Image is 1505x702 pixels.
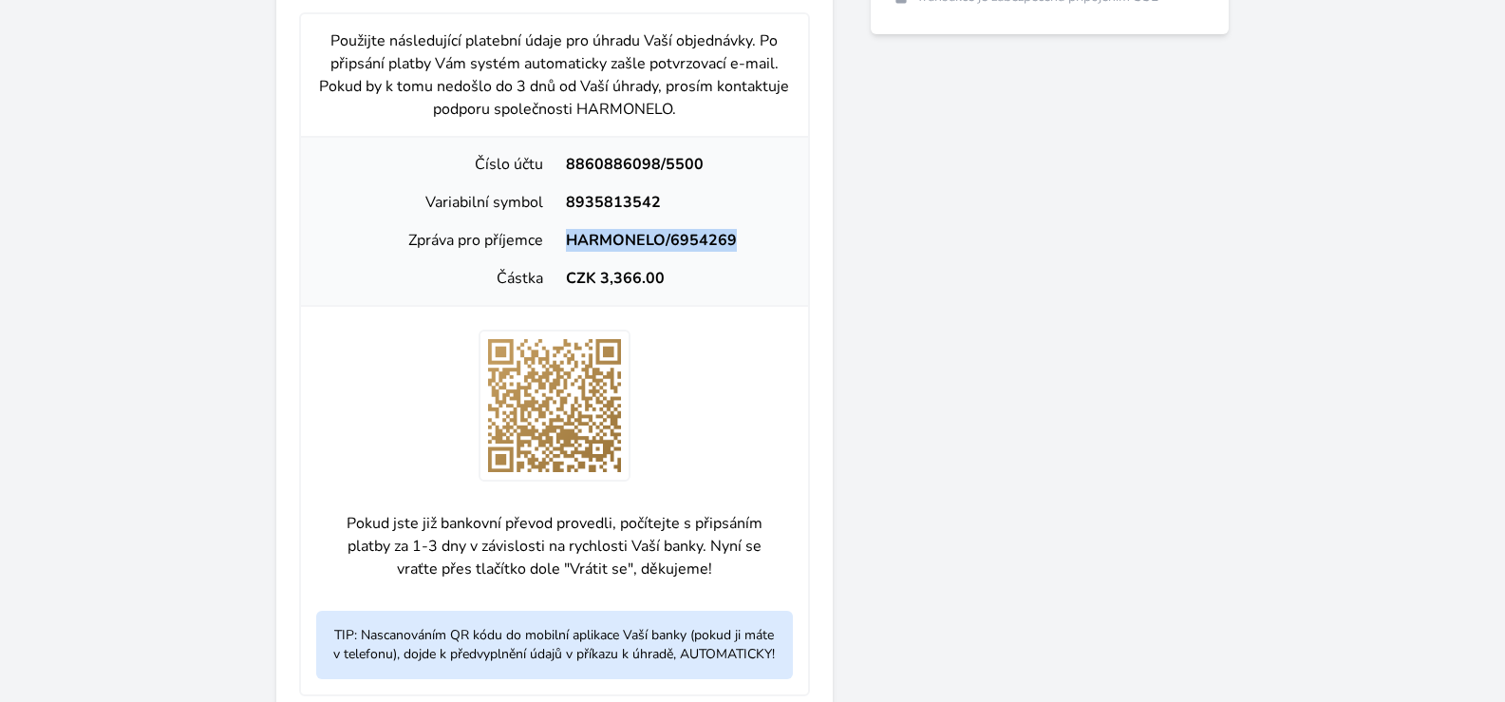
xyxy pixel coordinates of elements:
[316,267,555,290] div: Částka
[316,497,793,596] p: Pokud jste již bankovní převod provedli, počítejte s připsáním platby za 1-3 dny v závislosti na ...
[555,229,793,252] div: HARMONELO/6954269
[316,29,793,121] p: Použijte následující platební údaje pro úhradu Vaší objednávky. Po připsání platby Vám systém aut...
[316,611,793,679] p: TIP: Nascanováním QR kódu do mobilní aplikace Vaší banky (pokud ji máte v telefonu), dojde k před...
[316,191,555,214] div: Variabilní symbol
[479,330,630,482] img: T8PebL7EqSrtAAAAABJRU5ErkJggg==
[555,191,793,214] div: 8935813542
[555,153,793,176] div: 8860886098/5500
[316,153,555,176] div: Číslo účtu
[316,229,555,252] div: Zpráva pro příjemce
[555,267,793,290] div: CZK 3,366.00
